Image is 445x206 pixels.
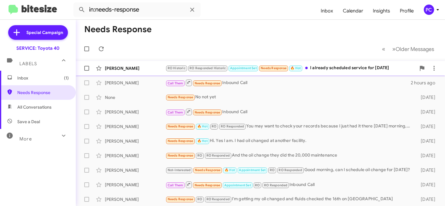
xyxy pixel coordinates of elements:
[261,66,286,70] span: Needs Response
[166,65,416,72] div: I already scheduled service for [DATE]
[64,75,69,81] span: (1)
[19,61,37,66] span: Labels
[195,110,220,114] span: Needs Response
[392,45,396,53] span: »
[105,182,166,188] div: [PERSON_NAME]
[166,181,414,188] div: Inbound Call
[166,137,414,144] div: Hi. Yes I am. I had oil changed at another facility.
[368,2,395,20] a: Insights
[105,65,166,71] div: [PERSON_NAME]
[224,183,251,187] span: Appointment Set
[17,104,52,110] span: All Conversations
[239,168,266,172] span: Appointment Set
[166,123,414,130] div: You may want to check your records because I just had it there [DATE] morning, [DATE]
[212,124,216,128] span: RO
[255,183,260,187] span: RO
[197,197,202,201] span: RO
[414,153,440,159] div: [DATE]
[414,109,440,115] div: [DATE]
[166,108,414,116] div: Inbound Call
[168,197,193,201] span: Needs Response
[168,168,191,172] span: Not-Interested
[166,94,414,101] div: No not yet
[17,119,40,125] span: Save a Deal
[73,2,201,17] input: Search
[389,43,438,55] button: Next
[395,2,419,20] a: Profile
[414,94,440,100] div: [DATE]
[290,66,301,70] span: 🔥 Hot
[379,43,438,55] nav: Page navigation example
[17,75,69,81] span: Inbox
[166,79,411,86] div: Inbound Call
[166,196,414,203] div: I'm getting my oil changed and fluids checked the 16th on [GEOGRAPHIC_DATA]
[424,5,434,15] div: PC
[225,168,235,172] span: 🔥 Hot
[105,167,166,173] div: [PERSON_NAME]
[168,110,183,114] span: Call Them
[168,66,186,70] span: RO Historic
[279,168,302,172] span: RO Responded
[166,152,414,159] div: And the oil change they did the 20,000 maintenance
[197,124,208,128] span: 🔥 Hot
[195,81,220,85] span: Needs Response
[105,196,166,202] div: [PERSON_NAME]
[378,43,389,55] button: Previous
[168,154,193,157] span: Needs Response
[411,80,440,86] div: 2 hours ago
[270,168,275,172] span: RO
[26,29,63,35] span: Special Campaign
[338,2,368,20] a: Calendar
[19,136,32,142] span: More
[197,154,202,157] span: RO
[168,81,183,85] span: Call Them
[414,167,440,173] div: [DATE]
[206,197,230,201] span: RO Responded
[168,139,193,143] span: Needs Response
[414,196,440,202] div: [DATE]
[264,183,287,187] span: RO Responded
[16,45,59,51] div: SERVICE: Toyota 40
[84,25,152,34] h1: Needs Response
[316,2,338,20] a: Inbox
[197,139,208,143] span: 🔥 Hot
[17,89,69,96] span: Needs Response
[105,138,166,144] div: [PERSON_NAME]
[195,168,221,172] span: Needs Response
[382,45,385,53] span: «
[414,182,440,188] div: [DATE]
[105,123,166,130] div: [PERSON_NAME]
[414,138,440,144] div: [DATE]
[8,25,68,40] a: Special Campaign
[105,153,166,159] div: [PERSON_NAME]
[195,183,220,187] span: Needs Response
[168,124,193,128] span: Needs Response
[230,66,257,70] span: Appointment Set
[105,109,166,115] div: [PERSON_NAME]
[414,123,440,130] div: [DATE]
[105,80,166,86] div: [PERSON_NAME]
[419,5,438,15] button: PC
[166,167,414,174] div: Good morning, can I schedule oil change for [DATE]?
[168,95,193,99] span: Needs Response
[105,94,166,100] div: None
[221,124,244,128] span: RO Responded
[168,183,183,187] span: Call Them
[206,154,230,157] span: RO Responded
[189,66,226,70] span: RO Responded Historic
[396,46,434,52] span: Older Messages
